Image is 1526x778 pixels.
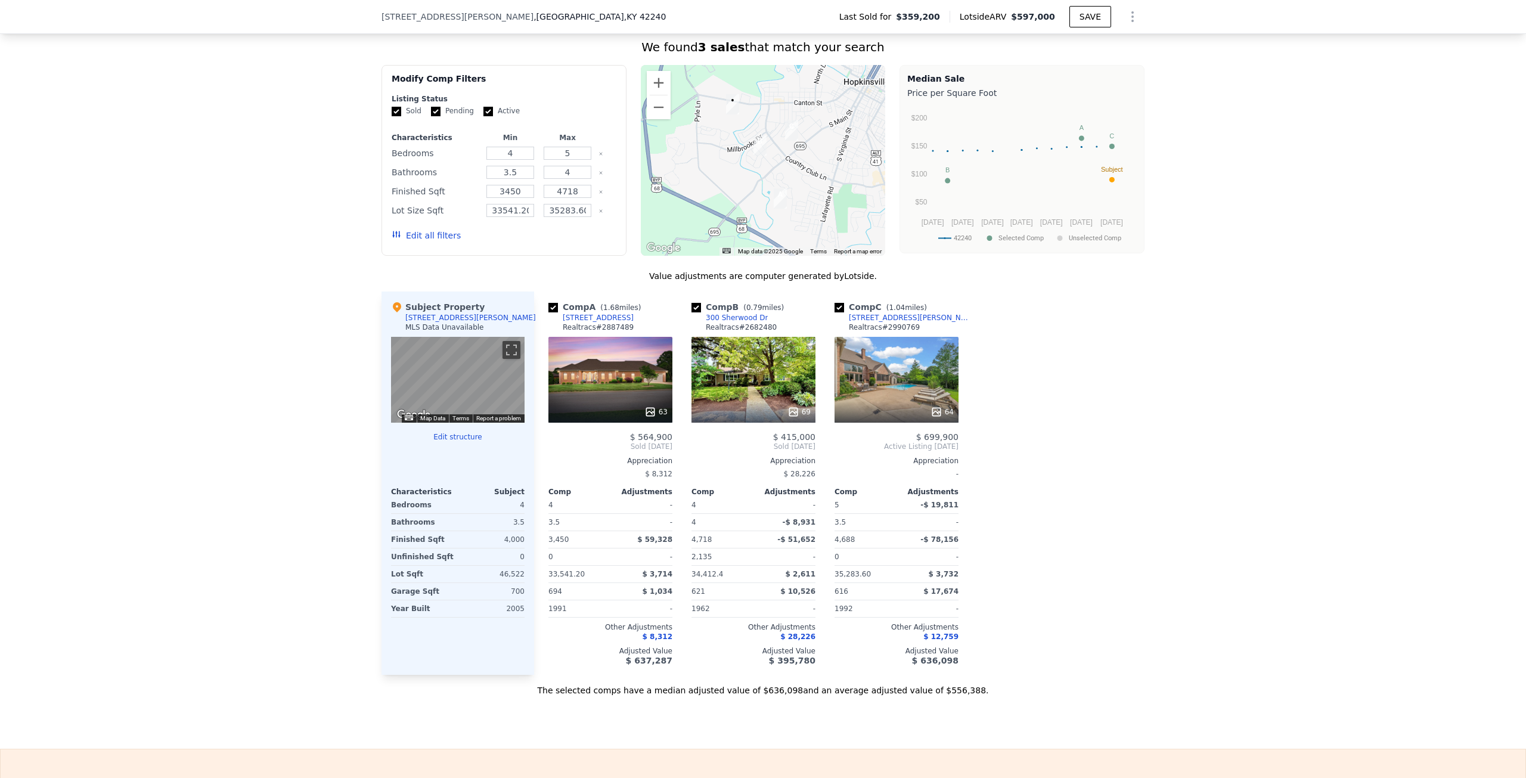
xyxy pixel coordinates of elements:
text: C [1109,132,1114,140]
text: $150 [911,142,928,150]
div: - [613,548,672,565]
text: $50 [915,198,927,206]
text: [DATE] [1070,218,1093,227]
div: Comp [548,487,610,497]
span: -$ 78,156 [920,535,959,544]
div: Value adjustments are computer generated by Lotside . [381,270,1144,282]
span: $ 2,611 [786,570,815,578]
div: Map [391,337,525,423]
button: Toggle fullscreen view [503,341,520,359]
span: Sold [DATE] [691,442,815,451]
button: Map Data [420,414,445,423]
span: $ 1,034 [643,587,672,596]
div: 4 [460,497,525,513]
div: 300 Sherwood Dr [753,135,767,156]
a: Terms (opens in new tab) [452,415,469,421]
text: [DATE] [1010,218,1033,227]
span: $ 564,900 [630,432,672,442]
div: Bathrooms [391,514,455,531]
a: Terms (opens in new tab) [810,248,827,255]
div: 0 [460,548,525,565]
div: - [835,466,959,482]
div: Comp [691,487,753,497]
button: Zoom in [647,71,671,95]
span: 621 [691,587,705,596]
label: Pending [431,106,474,116]
text: A [1080,124,1084,131]
div: Comp C [835,301,932,313]
text: [DATE] [1100,218,1123,227]
button: SAVE [1069,6,1111,27]
div: 3.5 [835,514,894,531]
img: Google [644,240,683,256]
span: $ 3,714 [643,570,672,578]
div: Bedrooms [391,497,455,513]
span: , KY 42240 [624,12,666,21]
label: Active [483,106,520,116]
text: [DATE] [1040,218,1063,227]
div: 1992 [835,600,894,617]
span: ( miles) [882,303,932,312]
div: Street View [391,337,525,423]
span: 1.04 [889,303,905,312]
span: $ 415,000 [773,432,815,442]
div: 137 Martin Ct [726,94,739,114]
button: Clear [598,190,603,194]
button: Keyboard shortcuts [405,415,413,420]
span: $ 17,674 [923,587,959,596]
span: Lotside ARV [960,11,1011,23]
span: $359,200 [896,11,940,23]
div: 17 Harton Pl [785,120,798,141]
div: 2005 [460,600,525,617]
a: [STREET_ADDRESS][PERSON_NAME] [835,313,973,323]
text: Unselected Comp [1069,234,1121,242]
span: 1.68 [603,303,619,312]
div: - [899,514,959,531]
div: Listing Status [392,94,616,104]
span: Map data ©2025 Google [738,248,803,255]
div: Median Sale [907,73,1137,85]
span: $ 10,526 [780,587,815,596]
div: Year Built [391,600,455,617]
span: $ 636,098 [912,656,959,665]
a: [STREET_ADDRESS] [548,313,634,323]
div: - [613,514,672,531]
span: $ 12,759 [923,633,959,641]
div: 63 [644,406,668,418]
div: Subject Property [391,301,485,313]
div: Adjustments [753,487,815,497]
button: Clear [598,171,603,175]
div: Characteristics [392,133,479,142]
div: - [613,600,672,617]
div: 4 [691,514,751,531]
span: 0 [548,553,553,561]
div: 506 Sheffield Rd [774,188,787,209]
text: $100 [911,170,928,178]
span: $ 637,287 [626,656,672,665]
div: Appreciation [548,456,672,466]
span: $ 28,226 [784,470,815,478]
button: Zoom out [647,95,671,119]
button: Edit structure [391,432,525,442]
text: $200 [911,114,928,122]
span: $ 395,780 [769,656,815,665]
div: Realtracs # 2682480 [706,323,777,332]
div: Characteristics [391,487,458,497]
div: Adjusted Value [835,646,959,656]
span: ( miles) [739,303,789,312]
span: [STREET_ADDRESS][PERSON_NAME] [381,11,534,23]
text: Selected Comp [998,234,1044,242]
span: Last Sold for [839,11,897,23]
span: $ 699,900 [916,432,959,442]
div: Comp [835,487,897,497]
span: $ 59,328 [637,535,672,544]
div: Finished Sqft [392,183,479,200]
div: Comp B [691,301,789,313]
span: $ 8,312 [645,470,672,478]
div: - [899,600,959,617]
div: 1962 [691,600,751,617]
svg: A chart. [907,101,1137,250]
div: 69 [787,406,811,418]
span: 4 [691,501,696,509]
span: 4 [548,501,553,509]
